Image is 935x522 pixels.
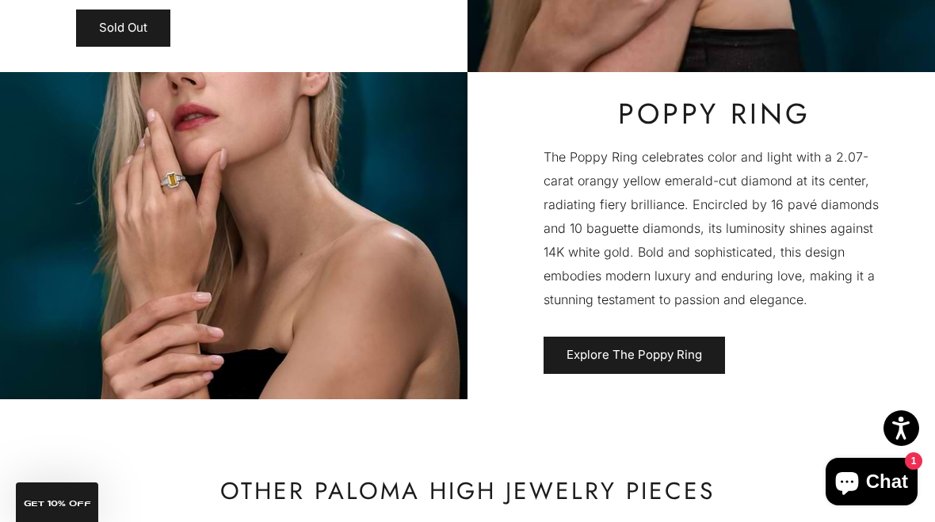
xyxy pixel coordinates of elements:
[220,475,715,507] p: Other Paloma High Jewelry Pieces
[16,482,98,522] div: GET 10% Off
[821,458,922,509] inbox-online-store-chat: Shopify online store chat
[544,145,884,311] p: The Poppy Ring celebrates color and light with a 2.07-carat orangy yellow emerald-cut diamond at ...
[544,97,884,129] h2: Poppy Ring
[76,10,170,48] a: Sold Out
[24,500,91,508] span: GET 10% Off
[544,337,725,375] a: Explore The Poppy Ring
